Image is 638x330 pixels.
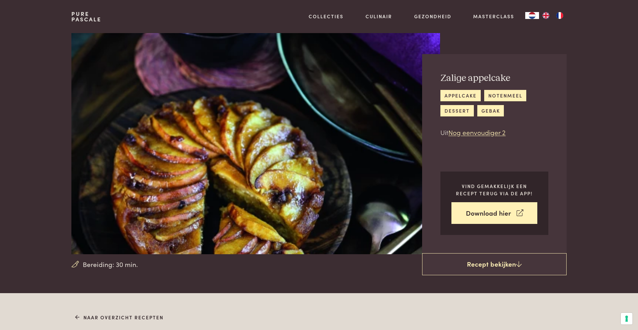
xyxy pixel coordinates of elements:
[525,12,567,19] aside: Language selected: Nederlands
[451,202,537,224] a: Download hier
[448,127,506,137] a: Nog eenvoudiger 2
[440,90,480,101] a: appelcake
[366,13,392,20] a: Culinair
[75,314,164,321] a: Naar overzicht recepten
[422,253,567,275] a: Recept bekijken
[83,259,138,269] span: Bereiding: 30 min.
[525,12,539,19] div: Language
[553,12,567,19] a: FR
[525,12,539,19] a: NL
[309,13,343,20] a: Collecties
[440,72,548,84] h2: Zalige appelcake
[484,90,526,101] a: notenmeel
[539,12,553,19] a: EN
[71,33,440,254] img: Zalige appelcake
[414,13,451,20] a: Gezondheid
[440,127,548,137] p: Uit
[451,183,537,197] p: Vind gemakkelijk een recept terug via de app!
[71,11,101,22] a: PurePascale
[621,313,632,324] button: Uw voorkeuren voor toestemming voor trackingtechnologieën
[477,105,504,116] a: gebak
[539,12,567,19] ul: Language list
[440,105,473,116] a: dessert
[473,13,514,20] a: Masterclass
